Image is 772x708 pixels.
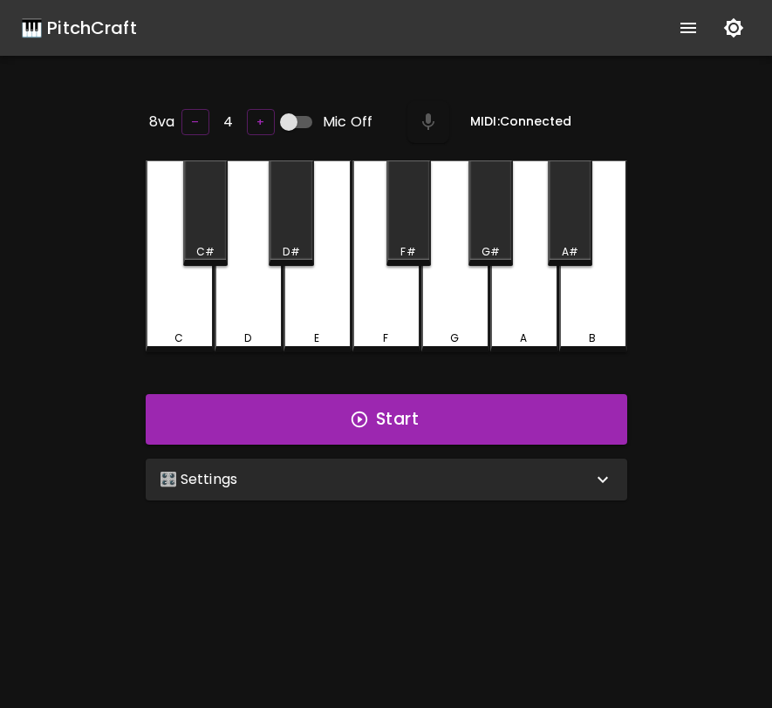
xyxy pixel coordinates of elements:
[244,330,251,346] div: D
[283,244,299,260] div: D#
[562,244,578,260] div: A#
[589,330,596,346] div: B
[450,330,459,346] div: G
[520,330,527,346] div: A
[323,112,372,133] span: Mic Off
[400,244,415,260] div: F#
[196,244,215,260] div: C#
[174,330,183,346] div: C
[146,459,627,500] div: 🎛️ Settings
[21,14,137,42] a: 🎹 PitchCraft
[247,109,275,136] button: +
[470,112,571,132] h6: MIDI: Connected
[314,330,319,346] div: E
[482,244,500,260] div: G#
[383,330,388,346] div: F
[667,7,709,49] button: show more
[149,110,174,134] h6: 8va
[223,110,233,134] h6: 4
[181,109,209,136] button: –
[160,469,238,490] p: 🎛️ Settings
[146,394,627,445] button: Start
